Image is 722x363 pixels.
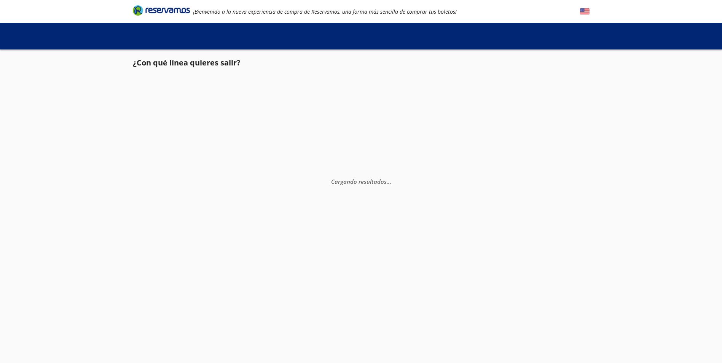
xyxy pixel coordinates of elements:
span: . [387,178,388,185]
button: English [580,7,590,16]
em: ¡Bienvenido a la nueva experiencia de compra de Reservamos, una forma más sencilla de comprar tus... [193,8,457,15]
p: ¿Con qué línea quieres salir? [133,57,241,68]
i: Brand Logo [133,5,190,16]
span: . [388,178,390,185]
a: Brand Logo [133,5,190,18]
span: . [390,178,391,185]
em: Cargando resultados [331,178,391,185]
